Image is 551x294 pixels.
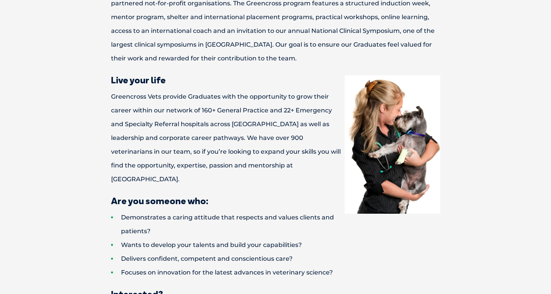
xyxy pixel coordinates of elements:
[111,252,467,266] li: Delivers confident, competent and conscientious care?
[111,266,467,279] li: Focuses on innovation for the latest advances in veterinary science?
[111,238,467,252] li: Wants to develop your talents and build your capabilities?
[84,196,467,205] h3: Are you someone who:
[536,35,544,42] button: Search
[111,211,467,238] li: Demonstrates a caring attitude that respects and values clients and patients?
[84,90,467,186] p: Greencross Vets provide Graduates with the opportunity to grow their career within our network of...
[84,75,467,84] h3: Live your life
